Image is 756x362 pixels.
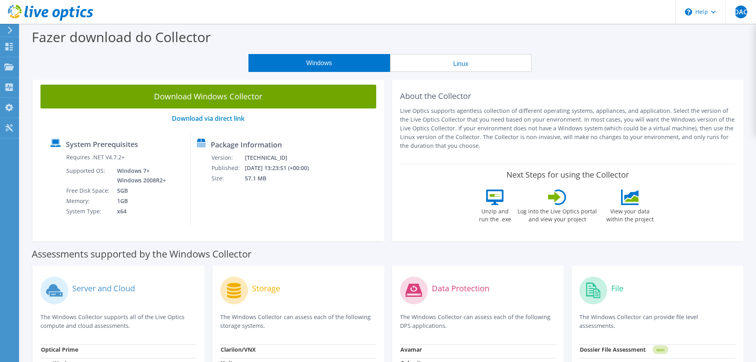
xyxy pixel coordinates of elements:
[685,8,692,15] svg: \n
[66,153,125,161] label: Requires .NET V4.7.2+
[656,348,664,352] tspan: NEW!
[400,91,736,101] h2: About the Collector
[244,163,319,173] td: [DATE] 13:23:51 (+00:00)
[735,6,747,18] span: DAC
[579,313,735,330] p: The Windows Collector can provide file level assessments.
[601,205,658,223] label: View your data within the project
[66,186,111,196] td: Free Disk Space:
[211,163,244,173] td: Published:
[111,196,167,206] td: 1GB
[477,205,513,223] label: Unzip and run the .exe
[400,346,422,353] strong: Avamar
[211,173,244,184] td: Size:
[72,285,135,292] label: Server and Cloud
[580,346,646,353] strong: Dossier File Assessment
[390,54,532,72] button: Linux
[517,205,597,223] label: Log into the Live Optics portal and view your project
[248,54,390,72] button: Windows
[211,153,244,163] td: Version:
[66,196,111,206] td: Memory:
[221,346,256,353] strong: Clariion/VNX
[66,140,138,148] label: System Prerequisites
[244,153,319,163] td: [TECHNICAL_ID]
[40,313,196,330] p: The Windows Collector supports all of the Live Optics compute and cloud assessments.
[40,85,376,108] a: Download Windows Collector
[111,206,167,217] td: x64
[111,186,167,196] td: 5GB
[611,285,623,292] label: File
[244,173,319,184] td: 57.1 MB
[400,313,556,330] p: The Windows Collector can assess each of the following DPS applications.
[432,285,489,292] label: Data Protection
[32,250,252,258] label: Assessments supported by the Windows Collector
[32,28,211,46] label: Fazer download do Collector
[66,206,111,217] td: System Type:
[172,114,244,123] a: Download via direct link
[211,141,282,149] label: Package Information
[220,313,376,330] p: The Windows Collector can assess each of the following storage systems.
[111,166,167,186] td: Windows 7+ Windows 2008R2+
[66,166,111,186] td: Supported OS:
[400,106,736,150] p: Live Optics supports agentless collection of different operating systems, appliances, and applica...
[41,346,78,353] strong: Optical Prime
[252,285,280,292] label: Storage
[506,170,629,180] label: Next Steps for using the Collector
